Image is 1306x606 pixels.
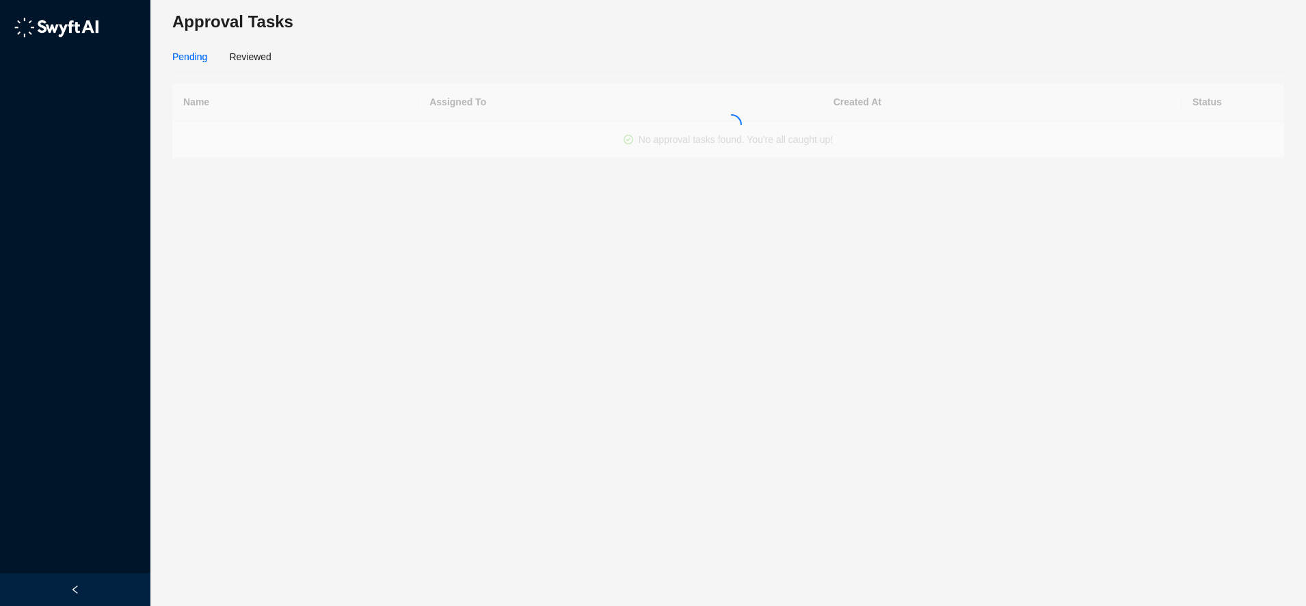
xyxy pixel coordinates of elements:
[172,11,1284,33] h3: Approval Tasks
[229,49,271,64] div: Reviewed
[14,17,99,38] img: logo-05li4sbe.png
[172,49,207,64] div: Pending
[70,585,80,594] span: left
[719,112,744,137] span: loading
